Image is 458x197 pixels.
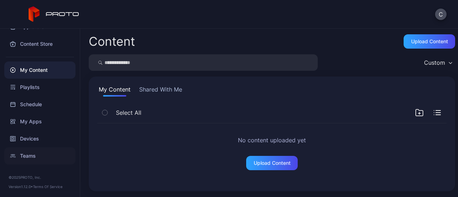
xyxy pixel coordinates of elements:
div: © 2025 PROTO, Inc. [9,174,71,180]
button: Shared With Me [138,85,184,97]
a: Playlists [4,79,75,96]
span: Select All [116,108,141,117]
div: Custom [424,59,445,66]
button: Custom [420,54,455,71]
button: C [435,9,447,20]
div: Upload Content [254,160,291,166]
div: Upload Content [411,39,448,44]
a: Devices [4,130,75,147]
a: Content Store [4,35,75,53]
a: My Apps [4,113,75,130]
span: Version 1.12.0 • [9,184,33,189]
a: My Content [4,61,75,79]
h2: No content uploaded yet [238,136,306,144]
button: Upload Content [404,34,455,49]
button: My Content [97,85,132,97]
button: Upload Content [246,156,298,170]
a: Terms Of Service [33,184,63,189]
div: Content [89,35,135,48]
a: Teams [4,147,75,164]
a: Schedule [4,96,75,113]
